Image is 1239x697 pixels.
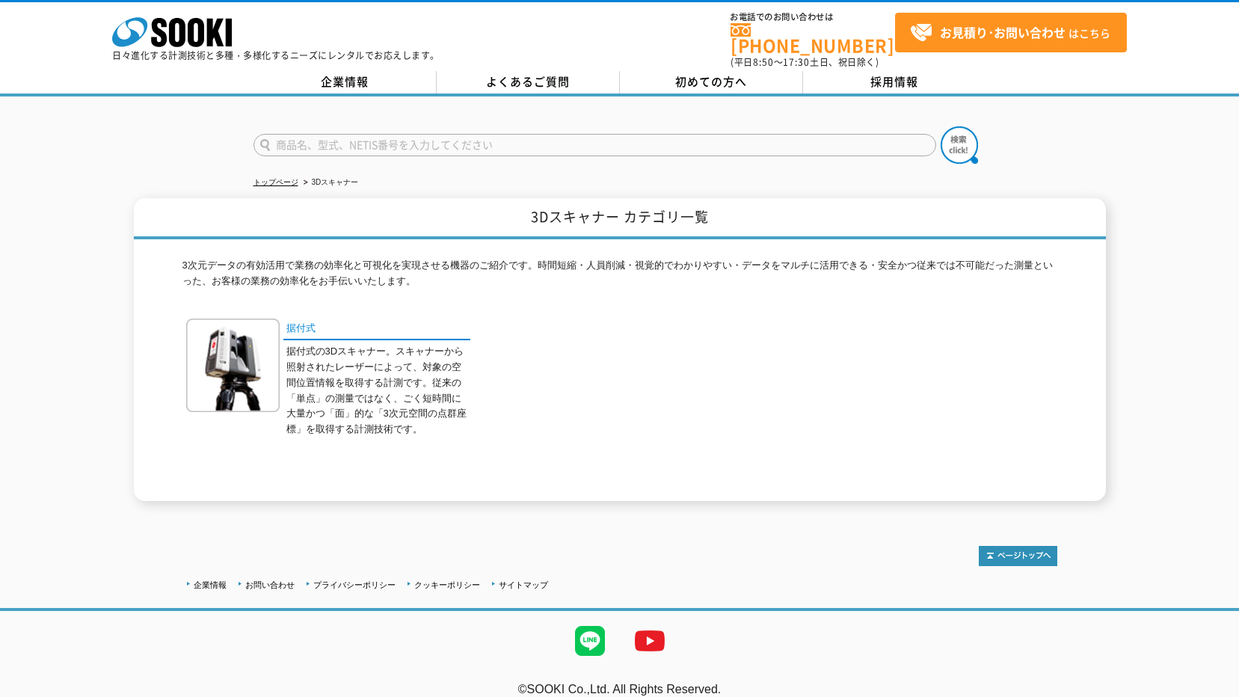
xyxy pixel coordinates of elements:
input: 商品名、型式、NETIS番号を入力してください [253,134,936,156]
img: btn_search.png [941,126,978,164]
strong: お見積り･お問い合わせ [940,23,1066,41]
a: お問い合わせ [245,580,295,589]
span: 初めての方へ [675,73,747,90]
a: よくあるご質問 [437,71,620,93]
p: 3次元データの有効活用で業務の効率化と可視化を実現させる機器のご紹介です。時間短縮・人員削減・視覚的でわかりやすい・データをマルチに活用できる・安全かつ従来では不可能だった測量といった、お客様の... [182,258,1057,297]
span: 8:50 [753,55,774,69]
a: サイトマップ [499,580,548,589]
span: (平日 ～ 土日、祝日除く) [731,55,879,69]
span: お電話でのお問い合わせは [731,13,895,22]
h1: 3Dスキャナー カテゴリ一覧 [134,198,1106,239]
span: はこちら [910,22,1110,44]
a: 採用情報 [803,71,986,93]
a: 初めての方へ [620,71,803,93]
a: [PHONE_NUMBER] [731,23,895,54]
img: トップページへ [979,546,1057,566]
a: 企業情報 [194,580,227,589]
p: 日々進化する計測技術と多種・多様化するニーズにレンタルでお応えします。 [112,51,440,60]
img: YouTube [620,611,680,671]
a: 据付式 [283,319,470,340]
a: クッキーポリシー [414,580,480,589]
img: LINE [560,611,620,671]
a: お見積り･お問い合わせはこちら [895,13,1127,52]
a: 企業情報 [253,71,437,93]
li: 3Dスキャナー [301,175,359,191]
a: プライバシーポリシー [313,580,396,589]
img: 据付式 [186,319,280,412]
span: 17:30 [783,55,810,69]
a: トップページ [253,178,298,186]
p: 据付式の3Dスキャナー。スキャナーから照射されたレーザーによって、対象の空間位置情報を取得する計測です。従来の「単点」の測量ではなく、ごく短時間に大量かつ「面」的な「3次元空間の点群座標」を取得... [286,344,470,437]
